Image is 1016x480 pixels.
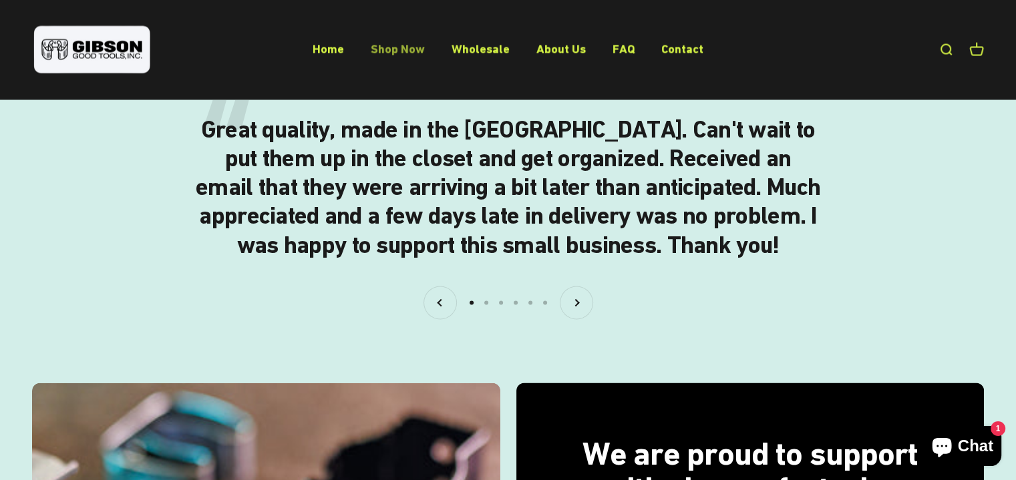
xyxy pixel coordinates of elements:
blockquote: Great quality, made in the [GEOGRAPHIC_DATA]. Can't wait to put them up in the closet and get org... [196,115,821,260]
a: Home [313,42,344,56]
a: About Us [536,42,586,56]
a: Contact [661,42,703,56]
inbox-online-store-chat: Shopify online store chat [920,426,1005,469]
a: Wholesale [452,42,510,56]
a: Shop Now [371,42,425,56]
a: FAQ [613,42,635,56]
div: Item 1 of 6 [196,67,821,260]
